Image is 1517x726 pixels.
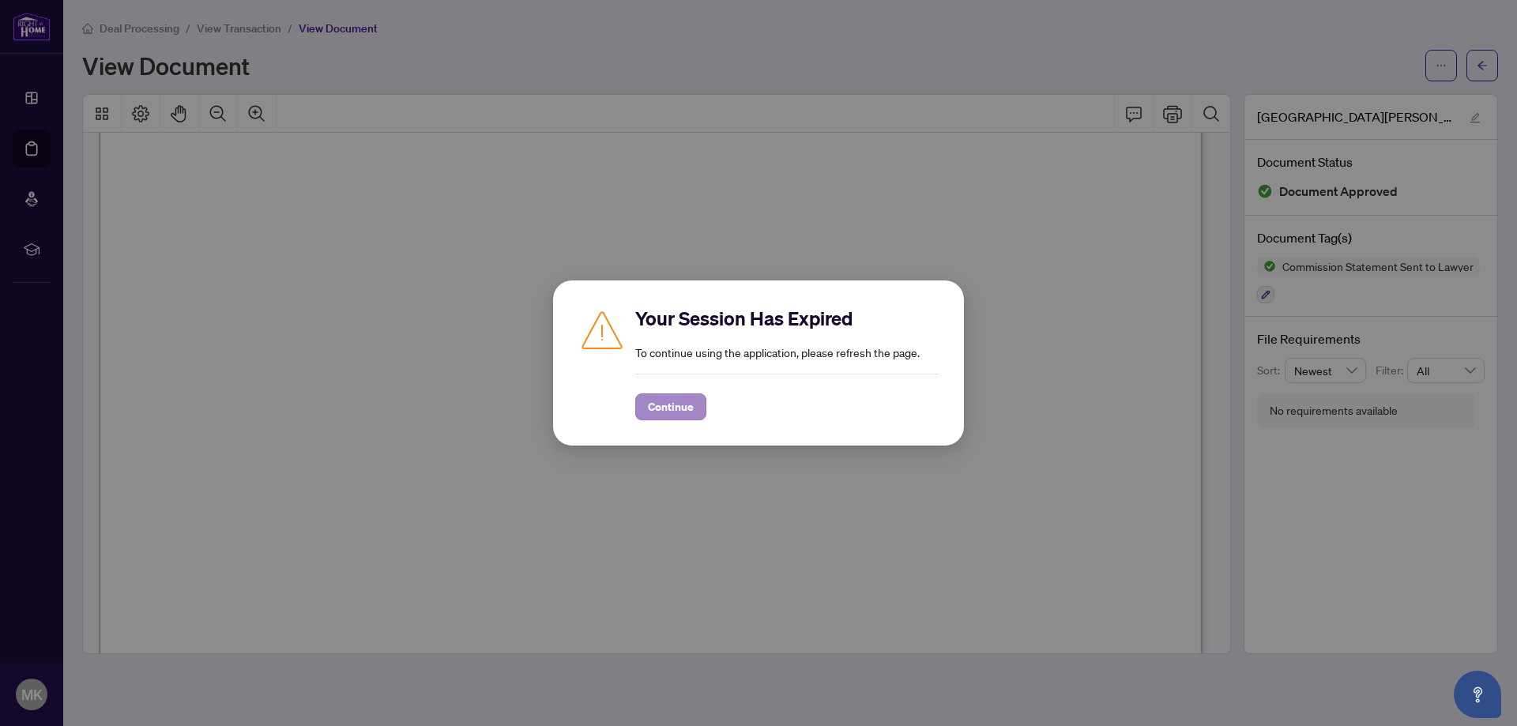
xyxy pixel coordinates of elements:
[635,306,939,331] h2: Your Session Has Expired
[635,393,706,420] button: Continue
[578,306,626,353] img: Caution icon
[648,394,694,419] span: Continue
[635,306,939,420] div: To continue using the application, please refresh the page.
[1454,671,1501,718] button: Open asap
